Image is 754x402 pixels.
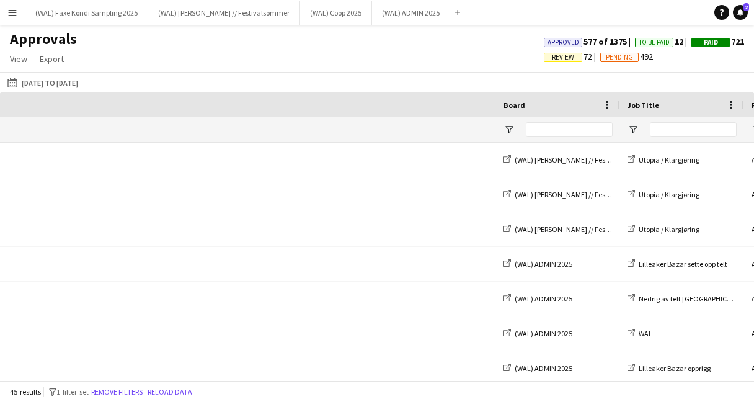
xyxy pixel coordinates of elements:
a: WAL [628,329,652,338]
span: (WAL) [PERSON_NAME] // Festivalsommer [515,155,646,164]
span: 1 filter set [56,387,89,396]
span: Paid [704,38,718,47]
span: Approved [548,38,579,47]
a: Nedrig av telt [GEOGRAPHIC_DATA] [628,294,750,303]
span: (WAL) ADMIN 2025 [515,294,572,303]
span: Utopia / Klargjøring [639,155,699,164]
span: 12 [635,36,691,47]
a: View [5,51,32,67]
span: WAL [639,329,652,338]
span: (WAL) ADMIN 2025 [515,364,572,373]
a: Export [35,51,69,67]
span: 577 of 1375 [544,36,635,47]
span: (WAL) ADMIN 2025 [515,329,572,338]
span: Pending [606,53,633,61]
span: 2 [743,3,749,11]
a: 2 [733,5,748,20]
button: Remove filters [89,385,145,399]
a: (WAL) ADMIN 2025 [503,259,572,269]
span: 721 [691,36,744,47]
span: Export [40,53,64,65]
a: Utopia / Klargjøring [628,190,699,199]
button: Open Filter Menu [628,124,639,135]
input: Board Filter Input [526,122,613,137]
input: Job Title Filter Input [650,122,737,137]
a: (WAL) [PERSON_NAME] // Festivalsommer [503,155,646,164]
button: [DATE] to [DATE] [5,75,81,90]
span: Utopia / Klargjøring [639,225,699,234]
span: (WAL) [PERSON_NAME] // Festivalsommer [515,190,646,199]
span: 72 [544,51,600,62]
button: (WAL) [PERSON_NAME] // Festivalsommer [148,1,300,25]
span: Lilleaker Bazar opprigg [639,364,711,373]
span: Lilleaker Bazar sette opp telt [639,259,727,269]
a: (WAL) [PERSON_NAME] // Festivalsommer [503,225,646,234]
button: (WAL) Faxe Kondi Sampling 2025 [25,1,148,25]
span: Job Title [628,100,659,110]
button: (WAL) Coop 2025 [300,1,372,25]
span: View [10,53,27,65]
button: (WAL) ADMIN 2025 [372,1,450,25]
a: Utopia / Klargjøring [628,155,699,164]
span: Board [503,100,525,110]
a: Utopia / Klargjøring [628,225,699,234]
span: Utopia / Klargjøring [639,190,699,199]
span: 492 [600,51,653,62]
a: Lilleaker Bazar sette opp telt [628,259,727,269]
span: (WAL) ADMIN 2025 [515,259,572,269]
span: Nedrig av telt [GEOGRAPHIC_DATA] [639,294,750,303]
a: Lilleaker Bazar opprigg [628,364,711,373]
a: (WAL) [PERSON_NAME] // Festivalsommer [503,190,646,199]
a: (WAL) ADMIN 2025 [503,329,572,338]
span: (WAL) [PERSON_NAME] // Festivalsommer [515,225,646,234]
button: Reload data [145,385,195,399]
span: To Be Paid [639,38,670,47]
a: (WAL) ADMIN 2025 [503,364,572,373]
button: Open Filter Menu [503,124,515,135]
a: (WAL) ADMIN 2025 [503,294,572,303]
span: Review [552,53,574,61]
